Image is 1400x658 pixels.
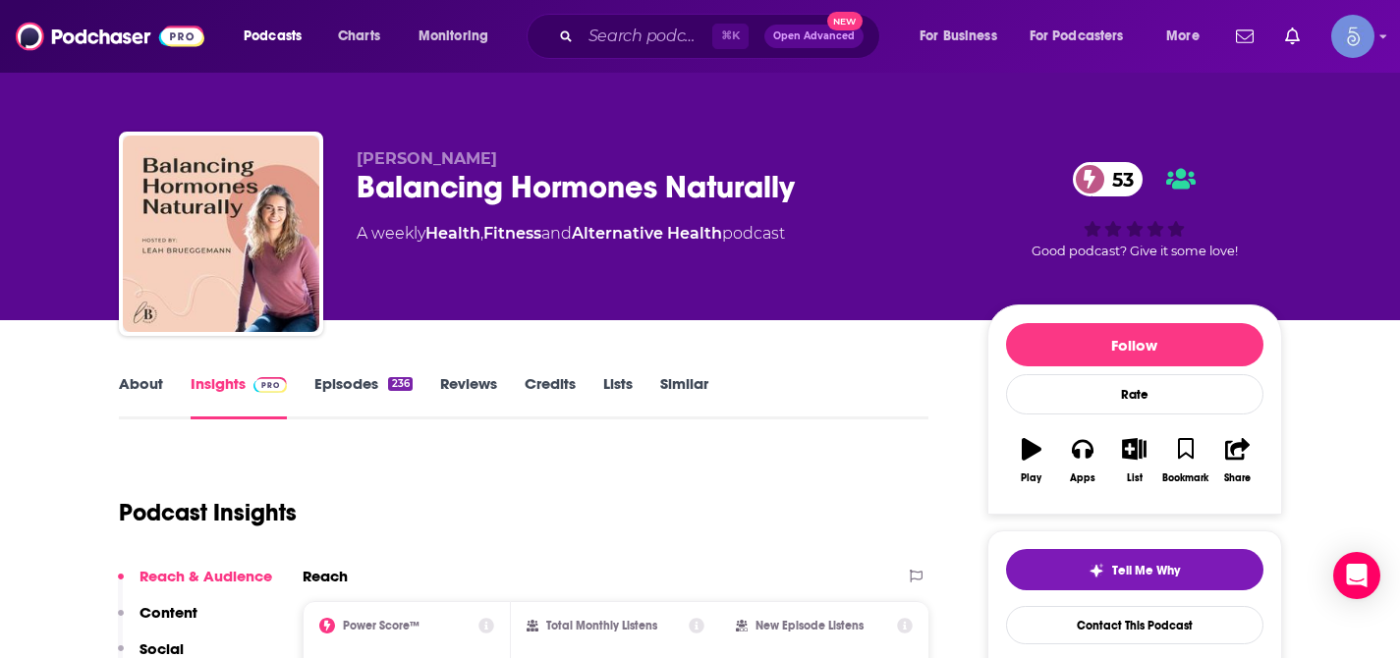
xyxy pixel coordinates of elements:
span: and [541,224,572,243]
a: Episodes236 [314,374,412,419]
span: For Business [920,23,997,50]
h2: Power Score™ [343,619,420,632]
button: Share [1211,425,1262,496]
button: Apps [1057,425,1108,496]
div: Share [1224,472,1251,484]
a: 53 [1073,162,1144,196]
span: ⌘ K [712,24,749,49]
div: A weekly podcast [357,222,785,246]
button: open menu [1152,21,1224,52]
h2: New Episode Listens [756,619,864,632]
a: Show notifications dropdown [1228,20,1261,53]
span: Open Advanced [773,31,855,41]
span: [PERSON_NAME] [357,149,497,168]
a: Contact This Podcast [1006,606,1263,644]
span: , [480,224,483,243]
a: Credits [525,374,576,419]
div: Search podcasts, credits, & more... [545,14,899,59]
button: Bookmark [1160,425,1211,496]
a: Alternative Health [572,224,722,243]
a: Show notifications dropdown [1277,20,1308,53]
a: About [119,374,163,419]
span: Good podcast? Give it some love! [1032,244,1238,258]
a: Reviews [440,374,497,419]
p: Reach & Audience [140,567,272,585]
button: Content [118,603,197,639]
span: Charts [338,23,380,50]
span: Tell Me Why [1112,563,1180,578]
a: Charts [325,21,392,52]
button: Reach & Audience [118,567,272,603]
button: List [1108,425,1159,496]
button: Play [1006,425,1057,496]
div: Open Intercom Messenger [1333,552,1380,599]
button: open menu [230,21,327,52]
span: More [1166,23,1200,50]
span: New [827,12,863,30]
button: open menu [906,21,1022,52]
a: Fitness [483,224,541,243]
button: Open AdvancedNew [764,25,864,48]
button: tell me why sparkleTell Me Why [1006,549,1263,590]
div: 236 [388,377,412,391]
img: Podchaser - Follow, Share and Rate Podcasts [16,18,204,55]
span: Monitoring [419,23,488,50]
div: Bookmark [1162,472,1208,484]
h2: Total Monthly Listens [546,619,657,632]
div: 53Good podcast? Give it some love! [987,149,1282,271]
h1: Podcast Insights [119,498,297,527]
button: Follow [1006,323,1263,366]
img: tell me why sparkle [1089,563,1104,578]
span: 53 [1092,162,1144,196]
p: Content [140,603,197,622]
div: Play [1021,472,1041,484]
span: Podcasts [244,23,302,50]
p: Social [140,639,184,658]
span: For Podcasters [1030,23,1124,50]
img: Balancing Hormones Naturally [123,136,319,332]
h2: Reach [303,567,348,585]
span: Logged in as Spiral5-G1 [1331,15,1374,58]
img: User Profile [1331,15,1374,58]
div: List [1127,472,1143,484]
img: Podchaser Pro [253,377,288,393]
a: Lists [603,374,633,419]
input: Search podcasts, credits, & more... [581,21,712,52]
button: open menu [405,21,514,52]
button: Show profile menu [1331,15,1374,58]
button: open menu [1017,21,1152,52]
div: Apps [1070,472,1095,484]
a: Similar [660,374,708,419]
div: Rate [1006,374,1263,414]
a: InsightsPodchaser Pro [191,374,288,419]
a: Health [425,224,480,243]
